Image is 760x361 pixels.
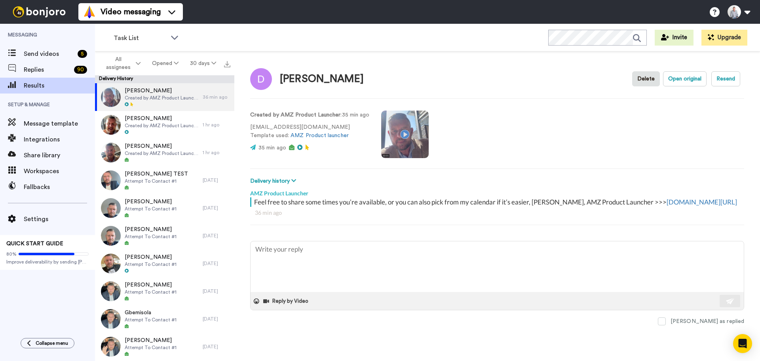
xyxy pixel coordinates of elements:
button: All assignees [97,52,146,74]
span: Attempt To Contact #1 [125,233,177,240]
span: Attempt To Contact #1 [125,344,177,351]
span: [PERSON_NAME] [125,115,199,122]
a: AMZ Product launcher [291,133,349,138]
span: Created by AMZ Product Launcher [125,95,199,101]
button: Open original [663,71,707,86]
span: All assignees [102,55,134,71]
span: Attempt To Contact #1 [125,206,177,212]
img: 36305731-966e-4dfd-84e6-3d9b6bdf8caf-thumb.jpg [101,115,121,135]
span: Integrations [24,135,95,144]
span: [PERSON_NAME] TEST [125,170,188,178]
span: [PERSON_NAME] [125,281,177,289]
span: 80% [6,251,17,257]
button: Upgrade [701,30,747,46]
span: Send videos [24,49,74,59]
span: Fallbacks [24,182,95,192]
div: AMZ Product Launcher [250,185,744,197]
span: [PERSON_NAME] [125,198,177,206]
button: Resend [711,71,740,86]
span: Attempt To Contact #1 [125,317,177,323]
img: bj-logo-header-white.svg [9,6,69,17]
button: Collapse menu [21,338,74,348]
span: Collapse menu [36,340,68,346]
span: Attempt To Contact #1 [125,289,177,295]
button: Reply by Video [262,295,311,307]
div: 90 [74,66,87,74]
a: [PERSON_NAME]Attempt To Contact #1[DATE] [95,250,234,277]
a: GbemisolaAttempt To Contact #1[DATE] [95,305,234,333]
a: [PERSON_NAME] TESTAttempt To Contact #1[DATE] [95,166,234,194]
span: Task List [114,33,167,43]
span: Workspaces [24,166,95,176]
button: 30 days [184,56,222,71]
span: [PERSON_NAME] [125,253,177,261]
img: 3aa13561-c4f8-4f47-bd0c-29c3c5e06f87-thumb.jpg [101,281,121,301]
div: 36 min ago [255,209,739,217]
div: [PERSON_NAME] as replied [671,317,744,325]
div: [DATE] [203,316,230,322]
img: 8c8d6ebb-df90-4deb-ae78-357460370a3f-thumb.jpg [101,254,121,273]
img: Image of Dawit [250,68,272,90]
img: send-white.svg [726,298,735,304]
span: [PERSON_NAME] [125,225,177,233]
span: Created by AMZ Product Launcher [125,150,199,157]
img: 21a3cadd-ef34-43b3-a885-cc8950c901c7-thumb.jpg [101,143,121,162]
img: 1c0306c6-3952-4b8c-8fb7-76a2135e68b8-thumb.jpg [101,337,121,357]
div: [DATE] [203,233,230,239]
span: Message template [24,119,95,128]
span: [PERSON_NAME] [125,87,199,95]
span: QUICK START GUIDE [6,241,63,246]
span: Improve deliverability by sending [PERSON_NAME]’s from your own email [6,259,89,265]
span: Attempt To Contact #1 [125,178,188,184]
span: Video messaging [101,6,161,17]
img: 7b73dac6-d04c-4863-849a-a03be62b9c42-thumb.jpg [101,170,121,190]
div: Delivery History [95,75,234,83]
p: [EMAIL_ADDRESS][DOMAIN_NAME] Template used: [250,123,369,140]
a: [PERSON_NAME]Attempt To Contact #1[DATE] [95,194,234,222]
span: [PERSON_NAME] [125,336,177,344]
div: [DATE] [203,344,230,350]
div: 1 hr ago [203,149,230,156]
button: Opened [146,56,184,71]
span: Created by AMZ Product Launcher [125,122,199,129]
span: [PERSON_NAME] [125,142,199,150]
a: [PERSON_NAME]Created by AMZ Product Launcher36 min ago [95,83,234,111]
button: Delivery history [250,177,298,185]
img: 9bdb21c7-acb3-476e-a546-9260c9ac2534-thumb.jpg [101,226,121,246]
span: Gbemisola [125,309,177,317]
a: [DOMAIN_NAME][URL] [667,198,737,206]
span: Attempt To Contact #1 [125,261,177,267]
img: 769602b0-4470-4887-90cf-38115980a841-thumb.jpg [101,309,121,329]
span: 35 min ago [258,145,286,151]
button: Export all results that match these filters now. [222,57,233,69]
a: [PERSON_NAME]Created by AMZ Product Launcher1 hr ago [95,111,234,139]
strong: Created by AMZ Product Launcher [250,112,340,118]
span: Share library [24,151,95,160]
button: Invite [655,30,693,46]
div: Feel free to share some times you’re available, or you can also pick from my calendar if it’s eas... [254,197,742,207]
span: Results [24,81,95,90]
div: [DATE] [203,288,230,294]
p: : 35 min ago [250,111,369,119]
a: [PERSON_NAME]Attempt To Contact #1[DATE] [95,333,234,361]
span: Settings [24,214,95,224]
div: 36 min ago [203,94,230,100]
img: export.svg [224,61,230,67]
div: 5 [78,50,87,58]
div: [DATE] [203,205,230,211]
div: [DATE] [203,260,230,267]
div: [DATE] [203,177,230,183]
img: vm-color.svg [83,6,96,18]
img: a9391ec0-3f38-4a96-ab67-01117cbf2dc4-thumb.jpg [101,198,121,218]
a: [PERSON_NAME]Attempt To Contact #1[DATE] [95,277,234,305]
div: 1 hr ago [203,122,230,128]
img: 8c069554-f816-4f57-bded-3f5ae39277b4-thumb.jpg [101,87,121,107]
span: Replies [24,65,71,74]
div: [PERSON_NAME] [280,73,364,85]
a: [PERSON_NAME]Attempt To Contact #1[DATE] [95,222,234,250]
button: Delete [632,71,660,86]
a: [PERSON_NAME]Created by AMZ Product Launcher1 hr ago [95,139,234,166]
div: Open Intercom Messenger [733,334,752,353]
